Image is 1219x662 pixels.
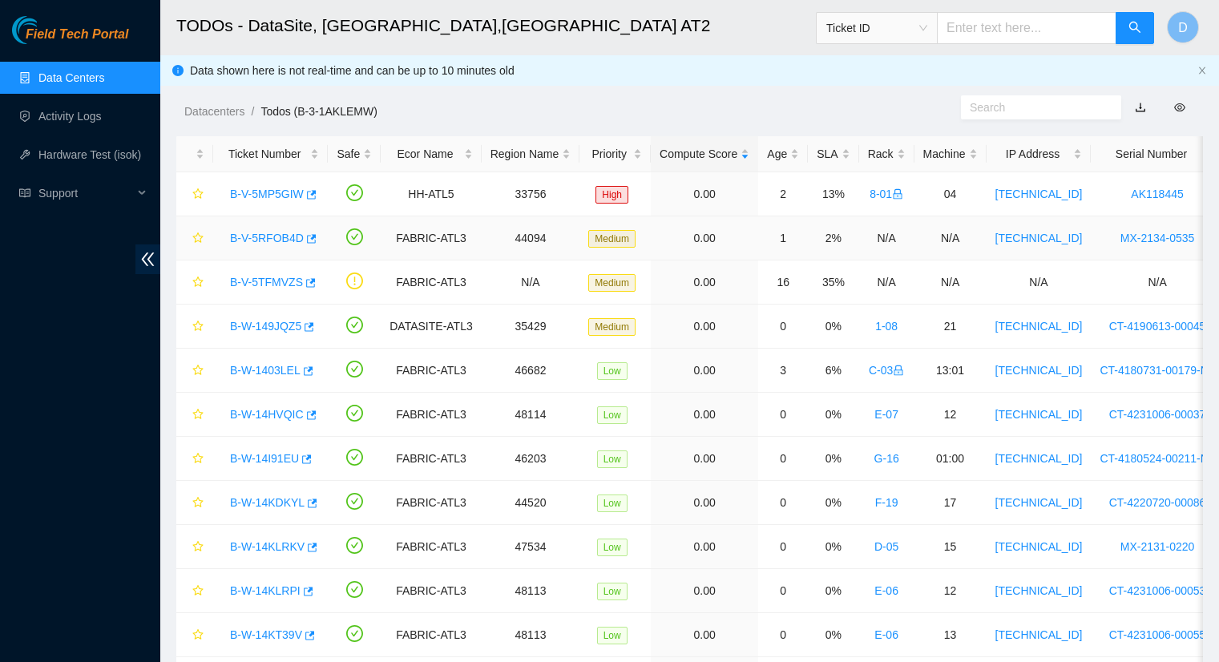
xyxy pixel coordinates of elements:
span: / [251,105,254,118]
span: eye [1174,102,1185,113]
a: CT-4220720-00086 [1109,496,1206,509]
td: 0.00 [651,613,758,657]
span: High [595,186,628,204]
span: D [1178,18,1188,38]
td: 0 [758,481,808,525]
a: B-V-5RFOB4D [230,232,304,244]
td: 21 [914,305,987,349]
span: star [192,629,204,642]
button: star [185,357,204,383]
span: star [192,541,204,554]
a: Data Centers [38,71,104,84]
span: check-circle [346,625,363,642]
a: E-06 [874,584,898,597]
td: 0.00 [651,393,758,437]
button: close [1197,66,1207,76]
span: Low [597,539,628,556]
span: check-circle [346,361,363,377]
td: 0.00 [651,569,758,613]
td: 35% [808,260,858,305]
button: star [185,578,204,603]
td: 13 [914,613,987,657]
span: star [192,232,204,245]
a: CT-4231006-00055 [1109,628,1206,641]
td: 12 [914,569,987,613]
span: Low [597,450,628,468]
td: 0.00 [651,437,758,481]
span: star [192,453,204,466]
td: N/A [914,260,987,305]
input: Enter text here... [937,12,1116,44]
td: 0 [758,569,808,613]
button: star [185,446,204,471]
td: N/A [482,260,580,305]
span: Medium [588,318,636,336]
span: star [192,188,204,201]
a: Hardware Test (isok) [38,148,141,161]
a: B-W-1403LEL [230,364,301,377]
td: 0% [808,305,858,349]
td: 47534 [482,525,580,569]
a: 1-08 [875,320,898,333]
span: search [1128,21,1141,36]
td: HH-ATL5 [381,172,481,216]
td: N/A [914,216,987,260]
a: 8-01lock [870,188,903,200]
td: 1 [758,216,808,260]
td: 0 [758,393,808,437]
td: 0 [758,525,808,569]
button: star [185,402,204,427]
span: Low [597,406,628,424]
span: check-circle [346,317,363,333]
a: CT-4190613-00045 [1109,320,1206,333]
a: [TECHNICAL_ID] [995,188,1083,200]
td: FABRIC-ATL3 [381,216,481,260]
td: 16 [758,260,808,305]
span: star [192,277,204,289]
td: N/A [859,216,914,260]
span: lock [892,188,903,200]
a: E-07 [874,408,898,421]
a: B-W-14HVQIC [230,408,304,421]
td: 0 [758,305,808,349]
a: B-W-149JQZ5 [230,320,301,333]
a: CT-4231006-00037 [1109,408,1206,421]
td: N/A [987,260,1092,305]
a: CT-4231006-00053 [1109,584,1206,597]
span: star [192,321,204,333]
td: FABRIC-ATL3 [381,349,481,393]
a: B-W-14KLRKV [230,540,305,553]
span: check-circle [346,537,363,554]
span: Ticket ID [826,16,927,40]
td: 44520 [482,481,580,525]
button: download [1123,95,1158,120]
a: [TECHNICAL_ID] [995,408,1083,421]
td: FABRIC-ATL3 [381,260,481,305]
td: 0 [758,613,808,657]
a: B-W-14KT39V [230,628,302,641]
a: F-19 [875,496,898,509]
span: check-circle [346,581,363,598]
td: 0% [808,437,858,481]
span: check-circle [346,184,363,201]
a: Activity Logs [38,110,102,123]
span: check-circle [346,493,363,510]
span: Medium [588,230,636,248]
td: DATASITE-ATL3 [381,305,481,349]
a: B-W-14KLRPI [230,584,301,597]
span: check-circle [346,449,363,466]
span: star [192,585,204,598]
td: FABRIC-ATL3 [381,525,481,569]
td: 35429 [482,305,580,349]
td: 04 [914,172,987,216]
span: Medium [588,274,636,292]
a: C-03lock [869,364,904,377]
td: 0 [758,437,808,481]
td: 0% [808,481,858,525]
td: 15 [914,525,987,569]
td: 48114 [482,393,580,437]
button: star [185,181,204,207]
td: 0.00 [651,260,758,305]
button: D [1167,11,1199,43]
a: [TECHNICAL_ID] [995,540,1083,553]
